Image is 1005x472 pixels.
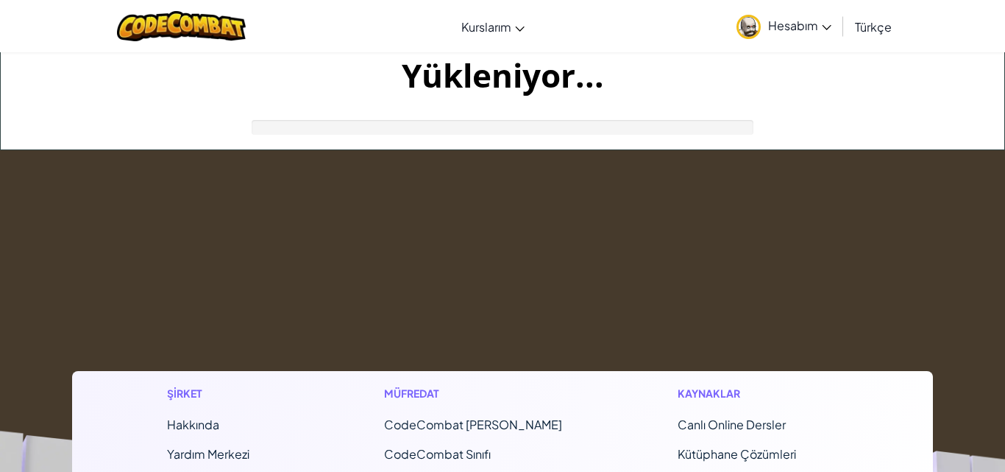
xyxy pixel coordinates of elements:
[855,19,892,35] span: Türkçe
[1,52,1004,98] h1: Yükleniyor...
[167,386,279,401] h1: Şirket
[117,11,246,41] img: CodeCombat logo
[454,7,532,46] a: Kurslarım
[678,417,786,432] a: Canlı Online Dersler
[848,7,899,46] a: Türkçe
[678,446,796,462] a: Kütüphane Çözümleri
[167,417,219,432] a: Hakkında
[736,15,761,39] img: avatar
[384,446,491,462] a: CodeCombat Sınıfı
[461,19,511,35] span: Kurslarım
[167,446,249,462] a: Yardım Merkezi
[384,386,572,401] h1: Müfredat
[768,18,831,33] span: Hesabım
[678,386,839,401] h1: Kaynaklar
[729,3,839,49] a: Hesabım
[384,417,562,432] span: CodeCombat [PERSON_NAME]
